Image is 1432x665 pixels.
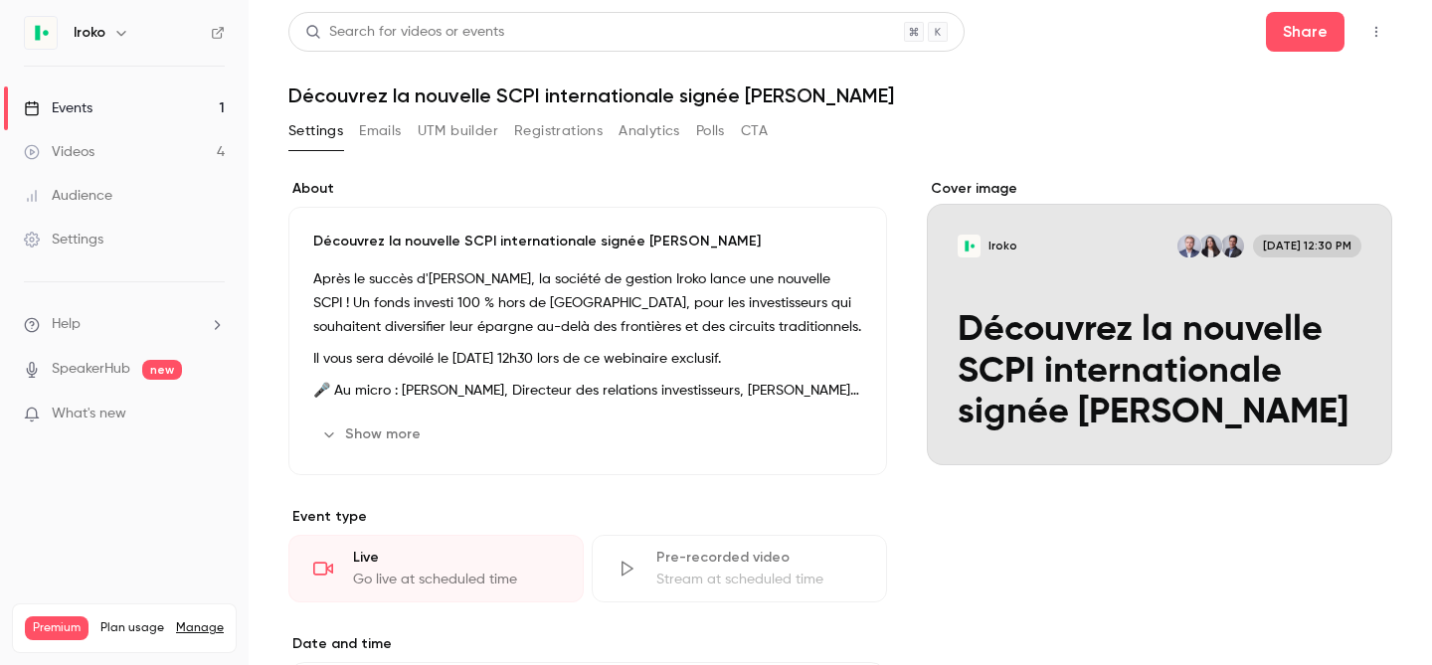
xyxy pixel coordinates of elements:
div: Audience [24,186,112,206]
h6: Iroko [74,23,105,43]
h1: Découvrez la nouvelle SCPI internationale signée [PERSON_NAME] [288,83,1392,107]
label: About [288,179,887,199]
section: Cover image [927,179,1392,465]
a: SpeakerHub [52,359,130,380]
button: Show more [313,418,433,450]
span: Premium [25,616,89,640]
label: Date and time [288,634,887,654]
span: Plan usage [100,620,164,636]
button: Settings [288,115,343,147]
iframe: Noticeable Trigger [201,406,225,423]
div: Stream at scheduled time [656,570,862,589]
button: CTA [741,115,768,147]
img: Iroko [25,17,57,49]
p: Il vous sera dévoilé le [DATE] 12h30 lors de ce webinaire exclusif. [313,347,862,371]
div: Live [353,548,559,568]
span: Help [52,314,81,335]
div: Settings [24,230,103,249]
button: Polls [696,115,725,147]
span: new [142,360,182,380]
div: Videos [24,142,94,162]
div: Go live at scheduled time [353,570,559,589]
button: Share [1266,12,1344,52]
span: What's new [52,404,126,424]
p: Découvrez la nouvelle SCPI internationale signée [PERSON_NAME] [313,232,862,251]
div: Pre-recorded video [656,548,862,568]
button: Analytics [619,115,680,147]
div: Events [24,98,92,118]
div: LiveGo live at scheduled time [288,535,584,602]
li: help-dropdown-opener [24,314,225,335]
button: Registrations [514,115,603,147]
div: Search for videos or events [305,22,504,43]
button: UTM builder [418,115,498,147]
div: Pre-recorded videoStream at scheduled time [592,535,887,602]
label: Cover image [927,179,1392,199]
a: Manage [176,620,224,636]
p: Après le succès d'[PERSON_NAME], la société de gestion Iroko lance une nouvelle SCPI ! Un fonds i... [313,267,862,339]
p: Event type [288,507,887,527]
p: 🎤 Au micro : [PERSON_NAME], Directeur des relations investisseurs, [PERSON_NAME], Directrice des ... [313,379,862,403]
button: Emails [359,115,401,147]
